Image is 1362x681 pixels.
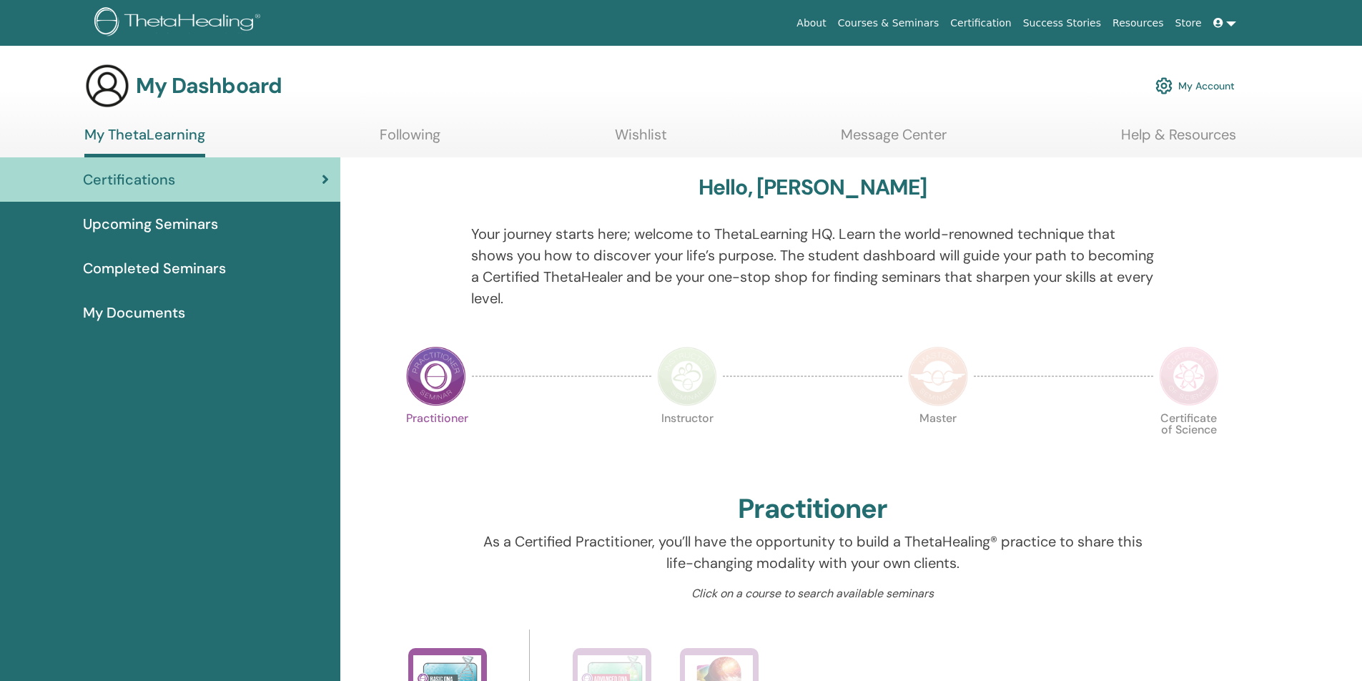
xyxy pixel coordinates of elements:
[738,493,887,526] h2: Practitioner
[944,10,1017,36] a: Certification
[832,10,945,36] a: Courses & Seminars
[908,413,968,473] p: Master
[657,346,717,406] img: Instructor
[1121,126,1236,154] a: Help & Resources
[1107,10,1170,36] a: Resources
[83,169,175,190] span: Certifications
[94,7,265,39] img: logo.png
[84,126,205,157] a: My ThetaLearning
[1155,70,1235,102] a: My Account
[83,213,218,235] span: Upcoming Seminars
[83,302,185,323] span: My Documents
[908,346,968,406] img: Master
[471,223,1154,309] p: Your journey starts here; welcome to ThetaLearning HQ. Learn the world-renowned technique that sh...
[841,126,947,154] a: Message Center
[83,258,226,279] span: Completed Seminars
[84,63,130,109] img: generic-user-icon.jpg
[380,126,440,154] a: Following
[1170,10,1208,36] a: Store
[406,413,466,473] p: Practitioner
[1017,10,1107,36] a: Success Stories
[136,73,282,99] h3: My Dashboard
[615,126,667,154] a: Wishlist
[699,175,927,200] h3: Hello, [PERSON_NAME]
[1159,413,1219,473] p: Certificate of Science
[406,346,466,406] img: Practitioner
[471,531,1154,574] p: As a Certified Practitioner, you’ll have the opportunity to build a ThetaHealing® practice to sha...
[1159,346,1219,406] img: Certificate of Science
[471,585,1154,602] p: Click on a course to search available seminars
[791,10,831,36] a: About
[1155,74,1173,98] img: cog.svg
[657,413,717,473] p: Instructor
